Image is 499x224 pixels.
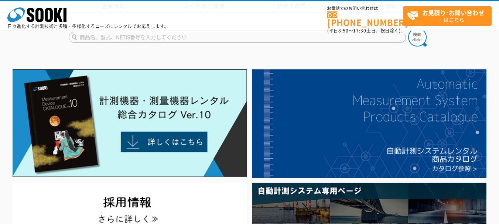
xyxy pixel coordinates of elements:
a: お見積り･お問い合わせはこちら [403,6,492,26]
img: Catalog Ver10 [13,69,247,177]
span: お電話でのお問い合わせは [327,6,403,11]
span: 17:30 [353,27,366,34]
p: 日々進化する計測技術と多種・多様化するニーズにレンタルでお応えします。 [7,24,169,28]
span: はこちら [407,7,491,25]
strong: お見積り･お問い合わせ [422,8,484,17]
input: 商品名、型式、NETIS番号を入力してください [69,32,406,43]
span: (平日 ～ 土日、祝日除く) [327,27,400,34]
a: [PHONE_NUMBER] [327,11,403,27]
img: 自動計測システムカタログ [252,69,486,178]
span: 8:50 [338,27,349,34]
img: btn_search.png [408,28,427,46]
